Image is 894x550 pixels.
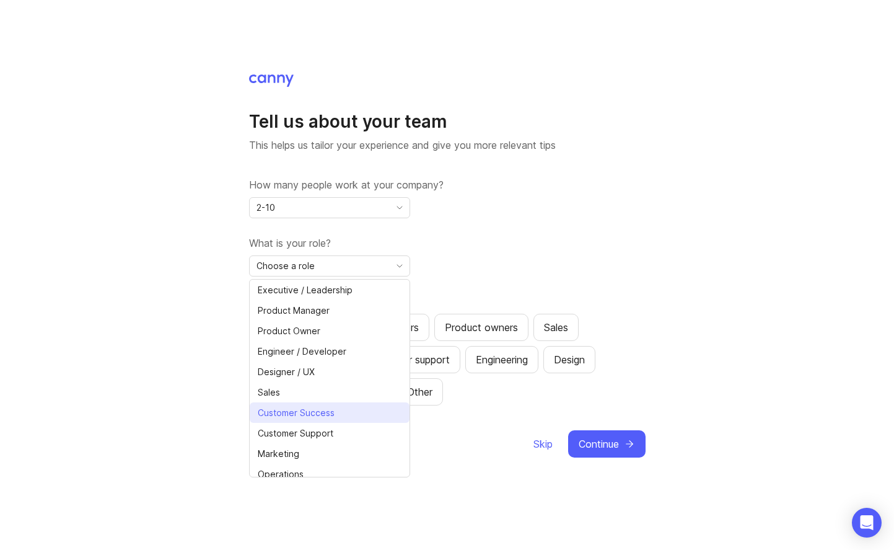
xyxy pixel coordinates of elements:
[256,201,275,215] span: 2-10
[256,259,315,273] span: Choose a role
[579,437,619,451] span: Continue
[397,378,443,406] button: Other
[533,437,553,451] span: Skip
[434,314,528,341] button: Product owners
[249,74,294,87] img: Canny Home
[544,320,568,335] div: Sales
[249,138,646,153] p: This helps us tailor your experience and give you more relevant tips
[390,261,410,271] svg: toggle icon
[258,324,320,338] span: Product Owner
[543,346,595,373] button: Design
[465,346,538,373] button: Engineering
[258,283,353,297] span: Executive / Leadership
[249,110,646,133] h1: Tell us about your team
[568,430,646,458] button: Continue
[445,320,518,335] div: Product owners
[258,386,280,399] span: Sales
[249,197,410,218] div: toggle menu
[249,294,646,309] label: Which teams will be using Canny?
[533,430,553,458] button: Skip
[258,345,346,358] span: Engineer / Developer
[390,203,410,213] svg: toggle icon
[258,365,315,379] span: Designer / UX
[258,427,333,440] span: Customer Support
[533,314,579,341] button: Sales
[258,468,304,481] span: Operations
[249,255,410,277] div: toggle menu
[852,508,882,538] div: Open Intercom Messenger
[249,177,646,192] label: How many people work at your company?
[258,406,335,420] span: Customer Success
[407,384,432,399] div: Other
[249,236,646,251] label: What is your role?
[258,447,299,461] span: Marketing
[554,352,585,367] div: Design
[476,352,528,367] div: Engineering
[258,304,330,317] span: Product Manager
